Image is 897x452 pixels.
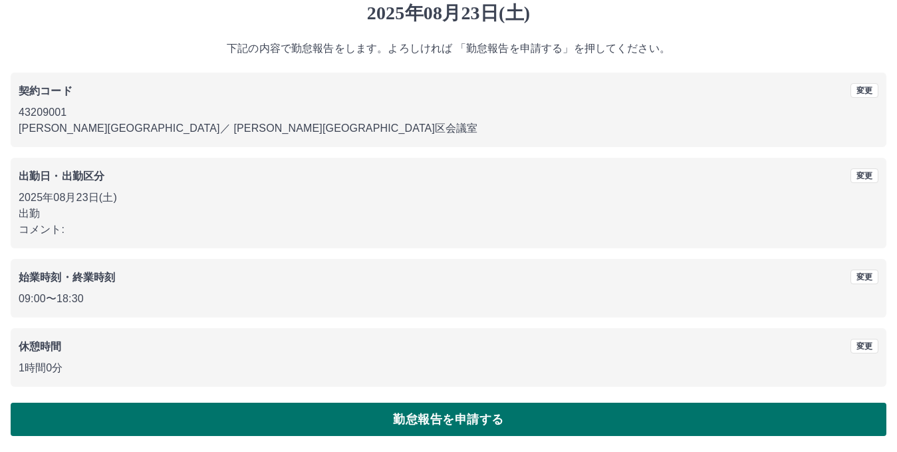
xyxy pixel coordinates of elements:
p: [PERSON_NAME][GEOGRAPHIC_DATA] ／ [PERSON_NAME][GEOGRAPHIC_DATA]区会議室 [19,120,878,136]
button: 変更 [850,168,878,183]
button: 変更 [850,83,878,98]
b: 始業時刻・終業時刻 [19,272,115,283]
p: 1時間0分 [19,360,878,376]
button: 勤怠報告を申請する [11,403,886,436]
p: 下記の内容で勤怠報告をします。よろしければ 「勤怠報告を申請する」を押してください。 [11,41,886,57]
p: 2025年08月23日(土) [19,190,878,206]
p: 出勤 [19,206,878,222]
b: 休憩時間 [19,341,62,352]
b: 出勤日・出勤区分 [19,170,104,182]
p: 43209001 [19,105,878,120]
button: 変更 [850,270,878,284]
h1: 2025年08月23日(土) [11,2,886,25]
b: 契約コード [19,85,72,97]
p: コメント: [19,222,878,238]
p: 09:00 〜 18:30 [19,291,878,307]
button: 変更 [850,339,878,353]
